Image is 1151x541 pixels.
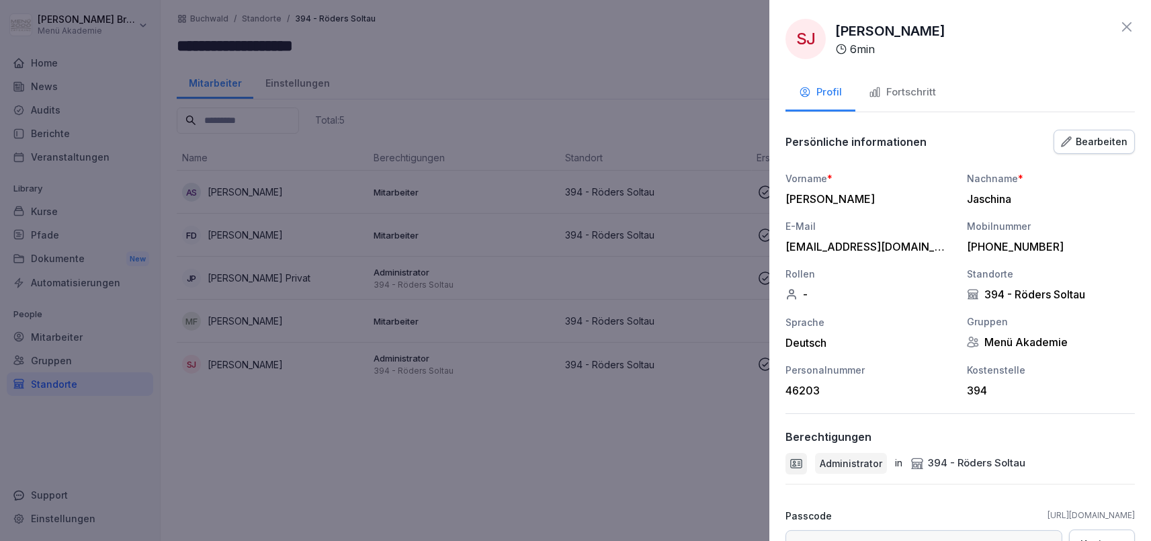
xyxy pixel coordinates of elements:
p: Passcode [785,509,832,523]
div: Deutsch [785,336,953,349]
button: Bearbeiten [1054,130,1135,154]
div: 46203 [785,384,947,397]
button: Profil [785,75,855,112]
div: E-Mail [785,219,953,233]
p: 6 min [850,41,875,57]
div: Sprache [785,315,953,329]
div: Mobilnummer [967,219,1135,233]
div: Personalnummer [785,363,953,377]
button: Fortschritt [855,75,949,112]
p: [PERSON_NAME] [835,21,945,41]
div: 394 - Röders Soltau [967,288,1135,301]
div: Vorname [785,171,953,185]
div: Kostenstelle [967,363,1135,377]
p: Administrator [820,456,882,470]
div: Gruppen [967,315,1135,329]
div: Standorte [967,267,1135,281]
div: Fortschritt [869,85,936,100]
div: [EMAIL_ADDRESS][DOMAIN_NAME] [785,240,947,253]
div: Nachname [967,171,1135,185]
div: Profil [799,85,842,100]
div: [PERSON_NAME] [785,192,947,206]
a: [URL][DOMAIN_NAME] [1048,509,1135,522]
p: Persönliche informationen [785,135,927,149]
div: Rollen [785,267,953,281]
div: 394 [967,384,1128,397]
p: in [895,456,902,471]
div: Jaschina [967,192,1128,206]
div: - [785,288,953,301]
div: Bearbeiten [1061,134,1127,149]
p: Berechtigungen [785,430,871,444]
div: 394 - Röders Soltau [910,456,1025,471]
div: [PHONE_NUMBER] [967,240,1128,253]
div: SJ [785,19,826,59]
div: Menü Akademie [967,335,1135,349]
